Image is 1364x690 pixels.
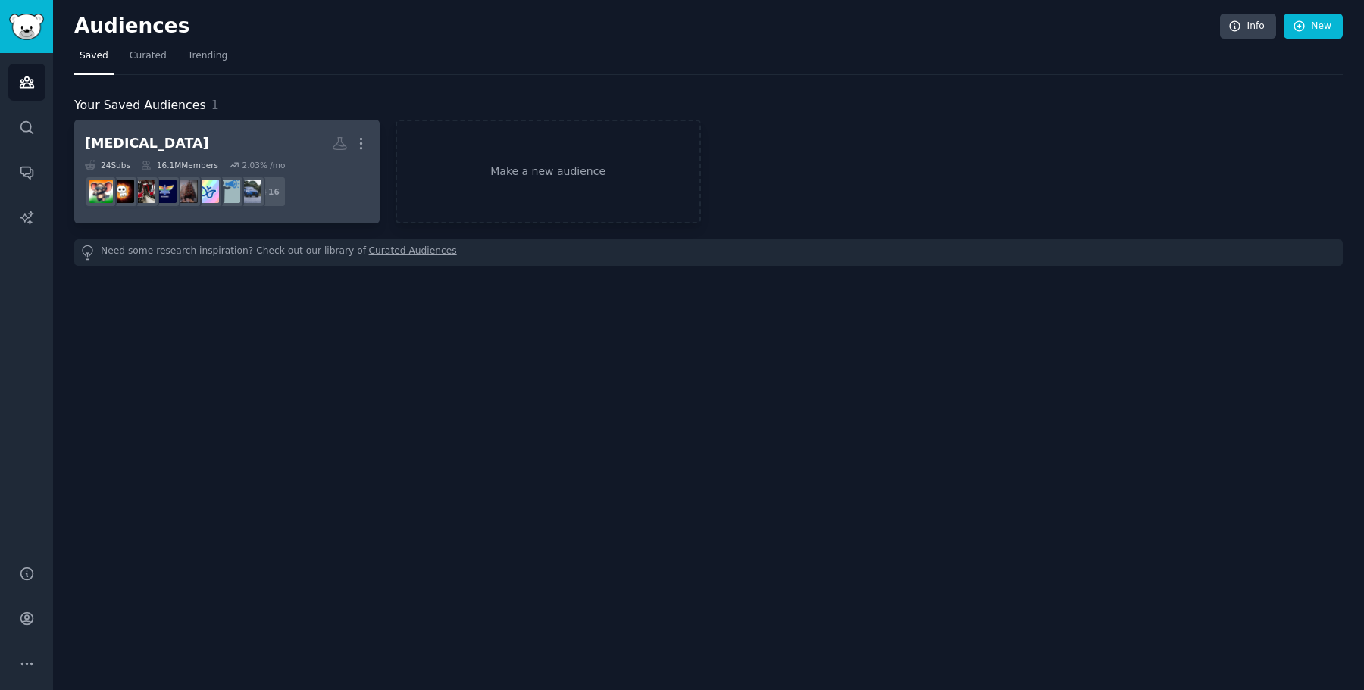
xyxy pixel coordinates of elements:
div: [MEDICAL_DATA] [85,134,209,153]
a: Make a new audience [396,120,701,223]
div: 16.1M Members [141,160,218,170]
img: CarsIndia [238,180,261,203]
h2: Audiences [74,14,1220,39]
img: AutisticWithADHD [196,180,219,203]
a: New [1284,14,1343,39]
a: [MEDICAL_DATA]24Subs16.1MMembers2.03% /mo+16CarsIndiaAdviceAutisticWithADHDOldSchoolRidiculousLuc... [74,120,380,223]
span: 1 [211,98,219,112]
span: Saved [80,49,108,63]
a: Curated [124,44,172,75]
span: Curated [130,49,167,63]
img: LucknowMetro [132,180,155,203]
span: Your Saved Audiences [74,96,206,115]
img: SpicyAutism [111,180,134,203]
img: Advice [217,180,240,203]
img: GummySearch logo [9,14,44,40]
div: Need some research inspiration? Check out our library of [74,239,1343,266]
span: Trending [188,49,227,63]
div: 24 Sub s [85,160,130,170]
a: Info [1220,14,1276,39]
div: + 16 [255,176,286,208]
a: Curated Audiences [369,245,457,261]
a: Trending [183,44,233,75]
a: Saved [74,44,114,75]
img: LucknowSuperGiant [153,180,177,203]
img: OldSchoolRidiculous [174,180,198,203]
img: IndiaTech [89,180,113,203]
div: 2.03 % /mo [242,160,285,170]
